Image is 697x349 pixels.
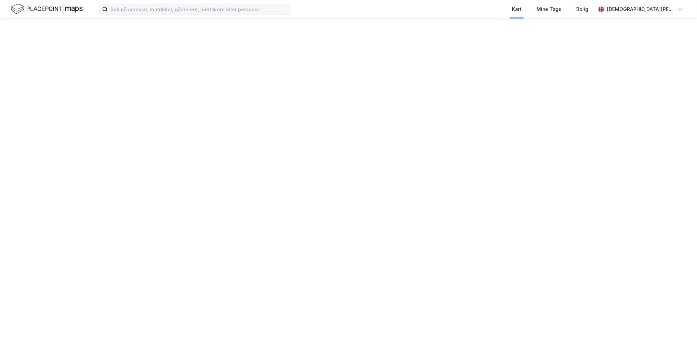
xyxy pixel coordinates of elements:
[537,5,561,13] div: Mine Tags
[108,4,290,14] input: Søk på adresse, matrikkel, gårdeiere, leietakere eller personer
[663,316,697,349] iframe: Chat Widget
[11,3,83,15] img: logo.f888ab2527a4732fd821a326f86c7f29.svg
[607,5,675,13] div: [DEMOGRAPHIC_DATA][PERSON_NAME]
[512,5,522,13] div: Kart
[576,5,588,13] div: Bolig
